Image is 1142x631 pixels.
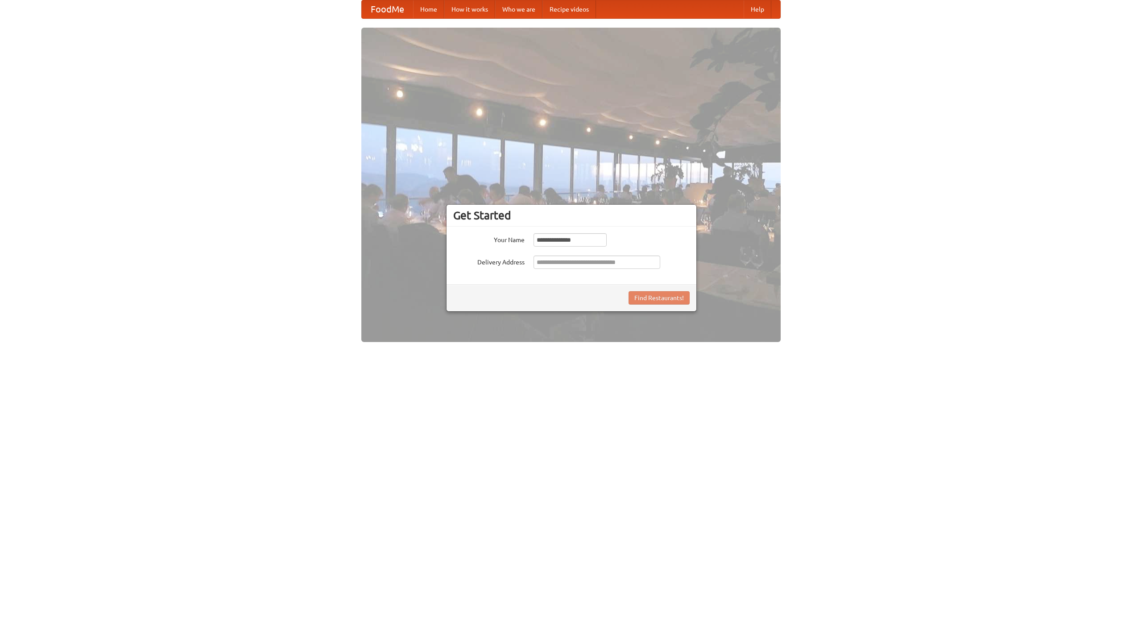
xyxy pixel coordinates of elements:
label: Your Name [453,233,525,244]
label: Delivery Address [453,256,525,267]
a: Home [413,0,444,18]
a: Help [744,0,771,18]
a: Recipe videos [542,0,596,18]
h3: Get Started [453,209,690,222]
a: How it works [444,0,495,18]
a: FoodMe [362,0,413,18]
a: Who we are [495,0,542,18]
button: Find Restaurants! [629,291,690,305]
